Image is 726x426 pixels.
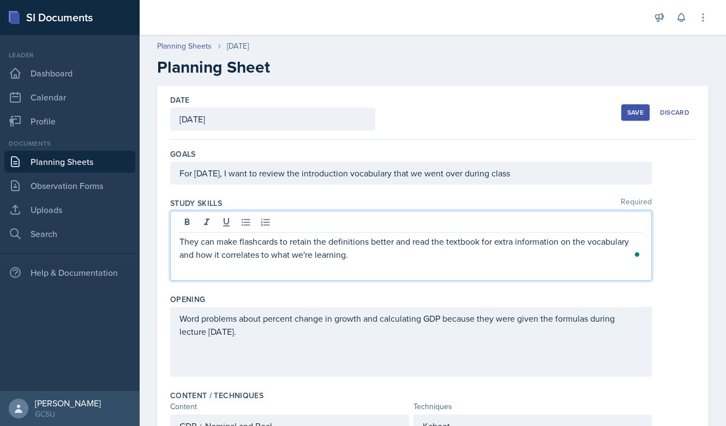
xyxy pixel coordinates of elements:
a: Uploads [4,199,135,221]
a: Dashboard [4,62,135,84]
label: Study Skills [170,198,222,209]
div: [PERSON_NAME] [35,398,101,409]
label: Content / Techniques [170,390,263,401]
a: Search [4,223,135,245]
p: For [DATE], I want to review the introduction vocabulary that we went over during class [179,167,643,180]
h2: Planning Sheet [157,57,709,77]
p: Word problems about percent change in growth and calculating GDP because they were given the form... [179,312,643,338]
div: Techniques [413,401,652,412]
label: Date [170,94,189,105]
div: Help & Documentation [4,262,135,283]
a: Calendar [4,86,135,108]
div: To enrich screen reader interactions, please activate Accessibility in Grammarly extension settings [179,235,643,261]
a: Planning Sheets [157,40,212,52]
label: Opening [170,294,205,305]
div: GCSU [35,409,101,419]
a: Planning Sheets [4,151,135,173]
a: Observation Forms [4,175,135,197]
div: Content [170,401,409,412]
div: [DATE] [227,40,249,52]
a: Profile [4,110,135,132]
div: Documents [4,139,135,149]
button: Save [621,104,650,121]
span: Required [621,198,652,209]
label: Goals [170,149,196,159]
button: Discard [654,104,695,121]
div: Discard [660,108,689,117]
p: They can make flashcards to retain the definitions better and read the textbook for extra informa... [179,235,643,261]
div: Leader [4,50,135,60]
div: Save [627,108,644,117]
